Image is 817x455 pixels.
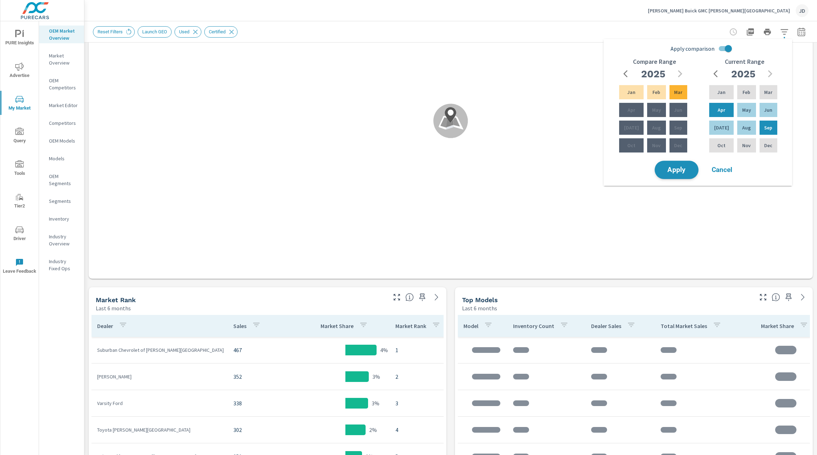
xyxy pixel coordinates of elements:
[627,142,635,149] p: Oct
[796,4,808,17] div: JD
[395,322,426,329] p: Market Rank
[674,89,682,96] p: Mar
[2,160,37,178] span: Tools
[764,106,772,113] p: Jun
[93,26,135,38] div: Reset Filters
[648,7,790,14] p: [PERSON_NAME] Buick GMC [PERSON_NAME][GEOGRAPHIC_DATA]
[462,304,497,312] p: Last 6 months
[395,372,458,381] p: 2
[372,372,380,381] p: 3%
[641,68,665,80] h2: 2025
[49,233,78,247] p: Industry Overview
[662,167,691,173] span: Apply
[39,26,84,43] div: OEM Market Overview
[742,142,751,149] p: Nov
[391,292,402,303] button: Make Fullscreen
[725,58,765,65] h6: Current Range
[97,373,222,380] p: [PERSON_NAME]
[39,256,84,274] div: Industry Fixed Ops
[764,124,772,131] p: Sep
[97,400,222,407] p: Varsity Ford
[757,292,769,303] button: Make Fullscreen
[797,292,808,303] a: See more details in report
[49,137,78,144] p: OEM Models
[49,155,78,162] p: Models
[233,399,296,407] p: 338
[742,124,751,131] p: Aug
[39,135,84,146] div: OEM Models
[731,68,755,80] h2: 2025
[49,102,78,109] p: Market Editor
[233,372,296,381] p: 352
[0,21,39,282] div: nav menu
[49,173,78,187] p: OEM Segments
[655,161,699,179] button: Apply
[39,50,84,68] div: Market Overview
[395,399,458,407] p: 3
[2,30,37,47] span: PURE Insights
[39,196,84,206] div: Segments
[718,106,725,113] p: Apr
[49,215,78,222] p: Inventory
[2,193,37,210] span: Tier2
[49,198,78,205] p: Segments
[49,27,78,41] p: OEM Market Overview
[395,426,458,434] p: 4
[652,124,661,131] p: Aug
[717,142,726,149] p: Oct
[627,89,635,96] p: Jan
[417,292,428,303] span: Save this to your personalized report
[513,322,554,329] p: Inventory Count
[674,106,682,113] p: Jun
[96,304,131,312] p: Last 6 months
[652,106,661,113] p: May
[652,89,660,96] p: Feb
[39,171,84,189] div: OEM Segments
[49,52,78,66] p: Market Overview
[2,95,37,112] span: My Market
[321,322,354,329] p: Market Share
[717,89,726,96] p: Jan
[39,213,84,224] div: Inventory
[233,346,296,354] p: 467
[405,293,414,301] span: Market Rank shows you how you rank, in terms of sales, to other dealerships in your market. “Mark...
[49,77,78,91] p: OEM Competitors
[628,106,635,113] p: Apr
[49,120,78,127] p: Competitors
[39,100,84,111] div: Market Editor
[97,426,222,433] p: Toyota [PERSON_NAME][GEOGRAPHIC_DATA]
[783,292,794,303] span: Save this to your personalized report
[174,26,201,38] div: Used
[777,25,791,39] button: Apply Filters
[743,25,757,39] button: "Export Report to PDF"
[39,118,84,128] div: Competitors
[701,161,743,179] button: Cancel
[671,44,715,53] span: Apply comparison
[633,58,676,65] h6: Compare Range
[431,292,442,303] a: See more details in report
[233,322,246,329] p: Sales
[661,322,707,329] p: Total Market Sales
[138,29,171,34] span: Launch GEO
[743,89,750,96] p: Feb
[742,106,751,113] p: May
[369,426,377,434] p: 2%
[96,296,136,304] h5: Market Rank
[708,167,736,173] span: Cancel
[380,346,388,354] p: 4%
[39,231,84,249] div: Industry Overview
[39,153,84,164] div: Models
[204,26,238,38] div: Certified
[175,29,194,34] span: Used
[591,322,621,329] p: Dealer Sales
[714,124,729,131] p: [DATE]
[2,258,37,276] span: Leave Feedback
[395,346,458,354] p: 1
[2,128,37,145] span: Query
[772,293,780,301] span: Find the biggest opportunities within your model lineup nationwide. [Source: Market registration ...
[624,124,639,131] p: [DATE]
[2,226,37,243] span: Driver
[674,142,682,149] p: Dec
[764,89,772,96] p: Mar
[39,75,84,93] div: OEM Competitors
